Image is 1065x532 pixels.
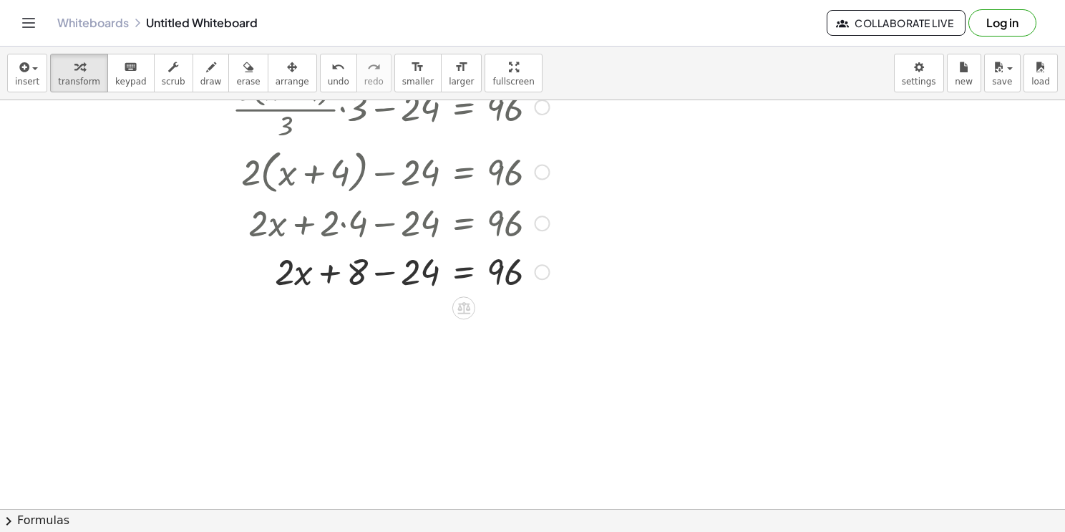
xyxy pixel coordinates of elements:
button: insert [7,54,47,92]
span: Collaborate Live [839,16,953,29]
button: Collaborate Live [827,10,966,36]
span: smaller [402,77,434,87]
button: erase [228,54,268,92]
span: insert [15,77,39,87]
a: Whiteboards [57,16,129,30]
button: redoredo [356,54,392,92]
span: larger [449,77,474,87]
button: Toggle navigation [17,11,40,34]
span: keypad [115,77,147,87]
button: draw [193,54,230,92]
span: fullscreen [492,77,534,87]
i: keyboard [124,59,137,76]
button: keyboardkeypad [107,54,155,92]
button: arrange [268,54,317,92]
i: undo [331,59,345,76]
button: fullscreen [485,54,542,92]
span: save [992,77,1012,87]
button: new [947,54,981,92]
span: undo [328,77,349,87]
span: draw [200,77,222,87]
i: format_size [454,59,468,76]
button: settings [894,54,944,92]
div: Apply the same math to both sides of the equation [452,296,475,319]
span: erase [236,77,260,87]
button: undoundo [320,54,357,92]
button: format_sizelarger [441,54,482,92]
i: format_size [411,59,424,76]
button: load [1023,54,1058,92]
button: save [984,54,1021,92]
button: Log in [968,9,1036,37]
span: arrange [276,77,309,87]
button: scrub [154,54,193,92]
button: format_sizesmaller [394,54,442,92]
span: redo [364,77,384,87]
span: scrub [162,77,185,87]
span: new [955,77,973,87]
span: load [1031,77,1050,87]
span: transform [58,77,100,87]
span: settings [902,77,936,87]
i: redo [367,59,381,76]
button: transform [50,54,108,92]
